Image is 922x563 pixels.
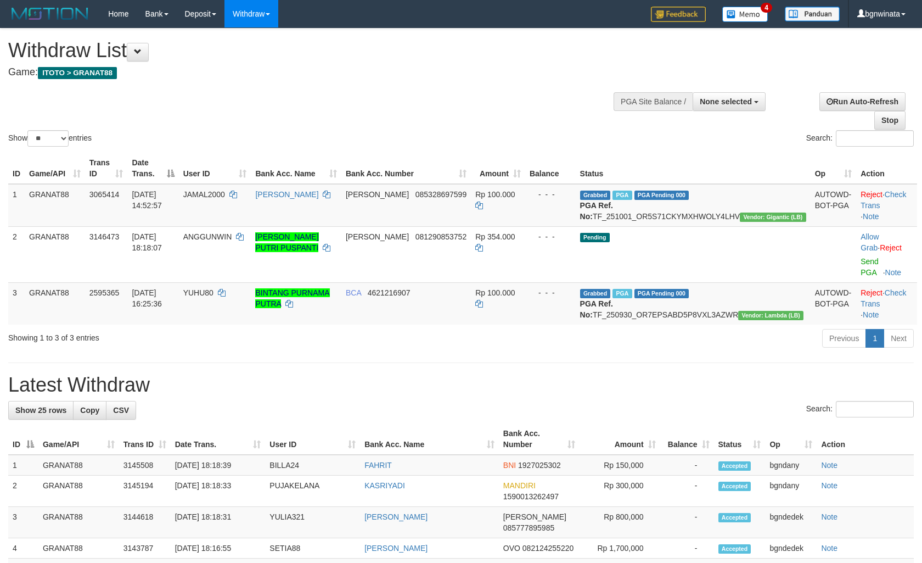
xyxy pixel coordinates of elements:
[580,299,613,319] b: PGA Ref. No:
[475,232,515,241] span: Rp 354.000
[8,476,38,507] td: 2
[718,482,751,491] span: Accepted
[503,461,516,470] span: BNI
[522,544,574,553] span: Copy 082124255220 to clipboard
[265,507,360,538] td: YULIA321
[761,3,772,13] span: 4
[360,423,499,455] th: Bank Acc. Name: activate to sort column ascending
[634,289,689,298] span: PGA Pending
[576,153,811,184] th: Status
[8,507,38,538] td: 3
[8,538,38,559] td: 4
[861,257,879,277] a: Send PGA
[179,153,251,184] th: User ID: activate to sort column ascending
[765,476,817,507] td: bgndany
[660,423,714,455] th: Balance: activate to sort column ascending
[580,455,660,476] td: Rp 150,000
[255,190,318,199] a: [PERSON_NAME]
[614,92,693,111] div: PGA Site Balance /
[856,226,917,282] td: ·
[89,232,120,241] span: 3146473
[38,423,119,455] th: Game/API: activate to sort column ascending
[8,153,25,184] th: ID
[821,544,837,553] a: Note
[806,401,914,417] label: Search:
[171,455,266,476] td: [DATE] 18:18:39
[856,282,917,325] td: · ·
[119,476,171,507] td: 3145194
[89,288,120,297] span: 2595365
[821,512,837,521] a: Note
[475,288,515,297] span: Rp 100.000
[765,507,817,538] td: bgndedek
[819,92,906,111] a: Run Auto-Refresh
[660,476,714,507] td: -
[364,461,392,470] a: FAHRIT
[119,455,171,476] td: 3145508
[346,190,409,199] span: [PERSON_NAME]
[183,288,213,297] span: YUHU80
[861,232,879,252] a: Allow Grab
[8,374,914,396] h1: Latest Withdraw
[8,455,38,476] td: 1
[475,190,515,199] span: Rp 100.000
[255,232,318,252] a: [PERSON_NAME] PUTRI PUSPANTI
[811,282,857,325] td: AUTOWD-BOT-PGA
[518,461,561,470] span: Copy 1927025302 to clipboard
[415,190,466,199] span: Copy 085328697599 to clipboard
[499,423,580,455] th: Bank Acc. Number: activate to sort column ascending
[880,243,902,252] a: Reject
[612,289,632,298] span: Marked by bgndany
[580,538,660,559] td: Rp 1,700,000
[171,507,266,538] td: [DATE] 18:18:31
[580,507,660,538] td: Rp 800,000
[885,268,902,277] a: Note
[119,507,171,538] td: 3144618
[38,67,117,79] span: ITOTO > GRANAT88
[530,189,571,200] div: - - -
[132,190,162,210] span: [DATE] 14:52:57
[119,423,171,455] th: Trans ID: activate to sort column ascending
[38,476,119,507] td: GRANAT88
[884,329,914,348] a: Next
[25,226,85,282] td: GRANAT88
[660,455,714,476] td: -
[8,226,25,282] td: 2
[580,476,660,507] td: Rp 300,000
[576,282,811,325] td: TF_250930_OR7EPSABD5P8VXL3AZWR
[368,288,411,297] span: Copy 4621216907 to clipboard
[865,329,884,348] a: 1
[722,7,768,22] img: Button%20Memo.svg
[874,111,906,130] a: Stop
[861,232,880,252] span: ·
[364,512,428,521] a: [PERSON_NAME]
[132,288,162,308] span: [DATE] 16:25:36
[8,67,604,78] h4: Game:
[530,287,571,298] div: - - -
[738,311,803,320] span: Vendor URL: https://dashboard.q2checkout.com/secure
[634,191,689,200] span: PGA Pending
[8,423,38,455] th: ID: activate to sort column descending
[836,401,914,417] input: Search:
[580,423,660,455] th: Amount: activate to sort column ascending
[171,538,266,559] td: [DATE] 18:16:55
[861,288,882,297] a: Reject
[580,233,610,242] span: Pending
[822,329,866,348] a: Previous
[8,401,74,420] a: Show 25 rows
[8,5,92,22] img: MOTION_logo.png
[765,423,817,455] th: Op: activate to sort column ascending
[106,401,136,420] a: CSV
[341,153,471,184] th: Bank Acc. Number: activate to sort column ascending
[38,507,119,538] td: GRANAT88
[27,130,69,147] select: Showentries
[183,232,232,241] span: ANGGUNWIN
[346,288,361,297] span: BCA
[576,184,811,227] td: TF_251001_OR5S71CKYMXHWOLY4LHV
[503,492,559,501] span: Copy 1590013262497 to clipboard
[530,231,571,242] div: - - -
[740,213,806,222] span: Vendor URL: https://dashboard.q2checkout.com/secure
[183,190,225,199] span: JAMAL2000
[863,212,879,221] a: Note
[38,455,119,476] td: GRANAT88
